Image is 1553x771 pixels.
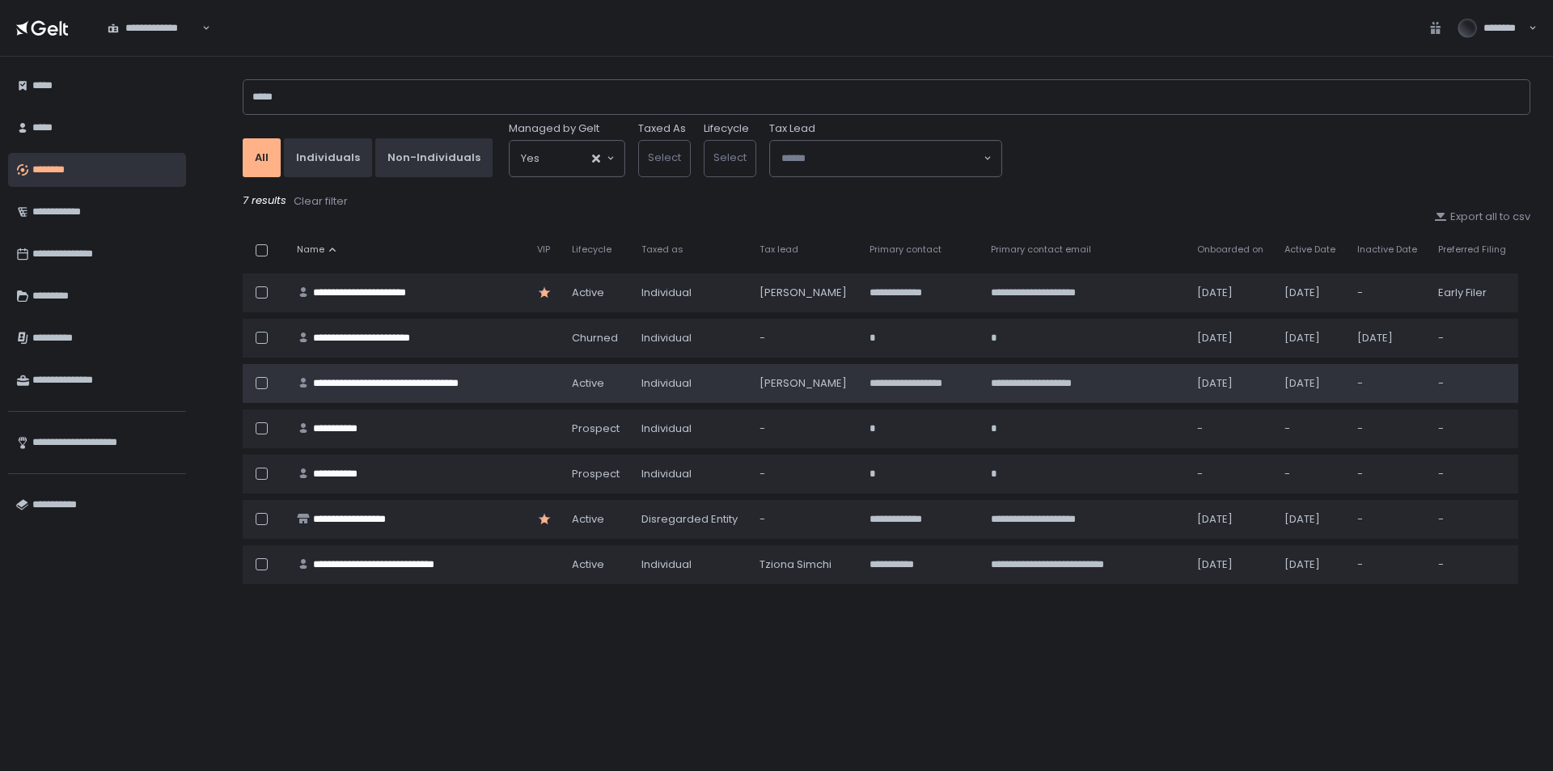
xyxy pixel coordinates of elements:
div: - [1357,512,1420,527]
div: [DATE] [1197,286,1266,300]
span: Preferred Filing [1438,244,1506,256]
div: Non-Individuals [387,150,480,165]
div: - [1197,467,1266,481]
span: Primary contact email [991,244,1091,256]
div: - [760,467,849,481]
button: All [243,138,281,177]
div: All [255,150,269,165]
label: Lifecycle [704,121,749,136]
div: Individual [641,467,741,481]
button: Individuals [284,138,372,177]
div: Individual [641,331,741,345]
div: - [1357,467,1420,481]
div: - [1357,422,1420,436]
span: Managed by Gelt [509,121,599,136]
button: Export all to csv [1434,210,1530,224]
div: - [1438,557,1509,572]
div: - [1357,376,1420,391]
div: - [1438,422,1509,436]
button: Clear filter [293,193,349,210]
div: Individual [641,376,741,391]
div: - [1357,286,1420,300]
div: Search for option [97,11,210,45]
div: Search for option [510,141,624,176]
input: Search for option [200,20,201,36]
div: Search for option [770,141,1001,176]
div: - [760,331,849,345]
span: Primary contact [870,244,942,256]
button: Non-Individuals [375,138,493,177]
div: - [1284,467,1337,481]
div: Disregarded Entity [641,512,741,527]
div: [PERSON_NAME] [760,376,849,391]
span: churned [572,331,618,345]
div: Individual [641,422,741,436]
div: Early Filer [1438,286,1509,300]
span: active [572,512,604,527]
div: Individual [641,286,741,300]
span: Tax lead [760,244,798,256]
div: Individuals [296,150,360,165]
div: [DATE] [1284,376,1337,391]
div: - [760,422,849,436]
div: [DATE] [1197,376,1266,391]
span: Select [648,150,681,165]
div: [PERSON_NAME] [760,286,849,300]
div: Individual [641,557,741,572]
div: - [1438,467,1509,481]
span: active [572,286,604,300]
div: 7 results [243,193,1530,210]
div: Tziona Simchi [760,557,849,572]
div: Clear filter [294,194,348,209]
div: - [760,512,849,527]
div: - [1197,422,1266,436]
div: [DATE] [1284,286,1337,300]
input: Search for option [540,150,590,167]
div: [DATE] [1284,331,1337,345]
span: Onboarded on [1197,244,1263,256]
span: Name [297,244,324,256]
div: - [1284,422,1337,436]
div: - [1438,331,1509,345]
input: Search for option [781,150,982,167]
span: Tax Lead [769,121,815,136]
span: active [572,376,604,391]
span: Taxed as [641,244,683,256]
button: Clear Selected [592,155,600,163]
div: - [1438,376,1509,391]
div: - [1357,557,1420,572]
div: [DATE] [1197,557,1266,572]
div: [DATE] [1284,557,1337,572]
span: prospect [572,422,620,436]
span: VIP [537,244,550,256]
span: Lifecycle [572,244,611,256]
div: [DATE] [1197,512,1266,527]
span: Inactive Date [1357,244,1417,256]
div: [DATE] [1357,331,1420,345]
span: prospect [572,467,620,481]
span: Active Date [1284,244,1335,256]
span: Yes [521,150,540,167]
div: [DATE] [1284,512,1337,527]
div: - [1438,512,1509,527]
span: Select [713,150,747,165]
label: Taxed As [638,121,686,136]
span: active [572,557,604,572]
div: [DATE] [1197,331,1266,345]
